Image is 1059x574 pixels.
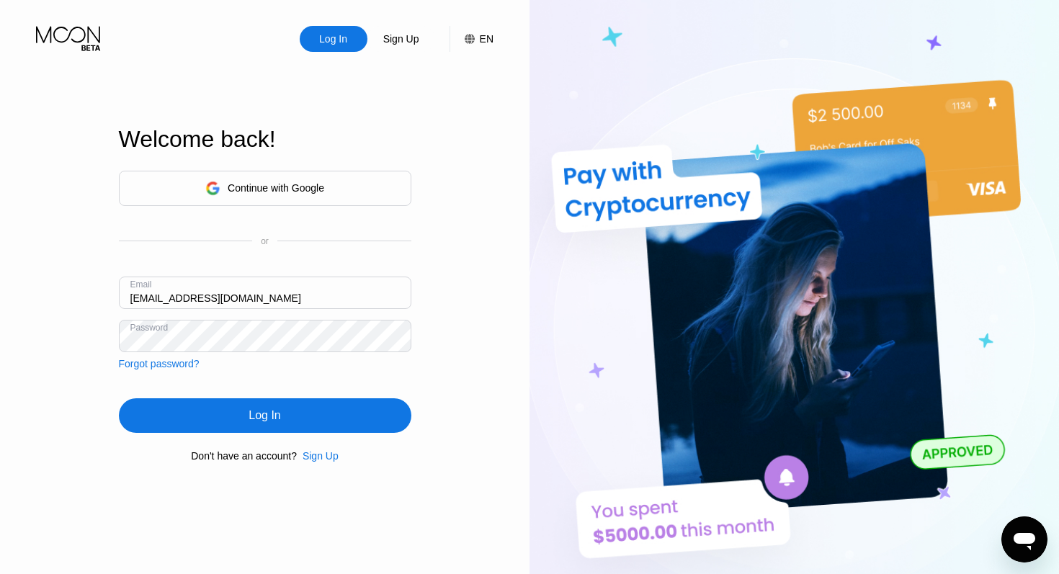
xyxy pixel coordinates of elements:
[130,323,169,333] div: Password
[367,26,435,52] div: Sign Up
[119,358,200,369] div: Forgot password?
[318,32,349,46] div: Log In
[480,33,493,45] div: EN
[119,398,411,433] div: Log In
[300,26,367,52] div: Log In
[130,279,152,290] div: Email
[261,236,269,246] div: or
[249,408,280,423] div: Log In
[228,182,324,194] div: Continue with Google
[303,450,339,462] div: Sign Up
[1001,516,1047,562] iframe: Button to launch messaging window
[382,32,421,46] div: Sign Up
[297,450,339,462] div: Sign Up
[450,26,493,52] div: EN
[191,450,297,462] div: Don't have an account?
[119,126,411,153] div: Welcome back!
[119,171,411,206] div: Continue with Google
